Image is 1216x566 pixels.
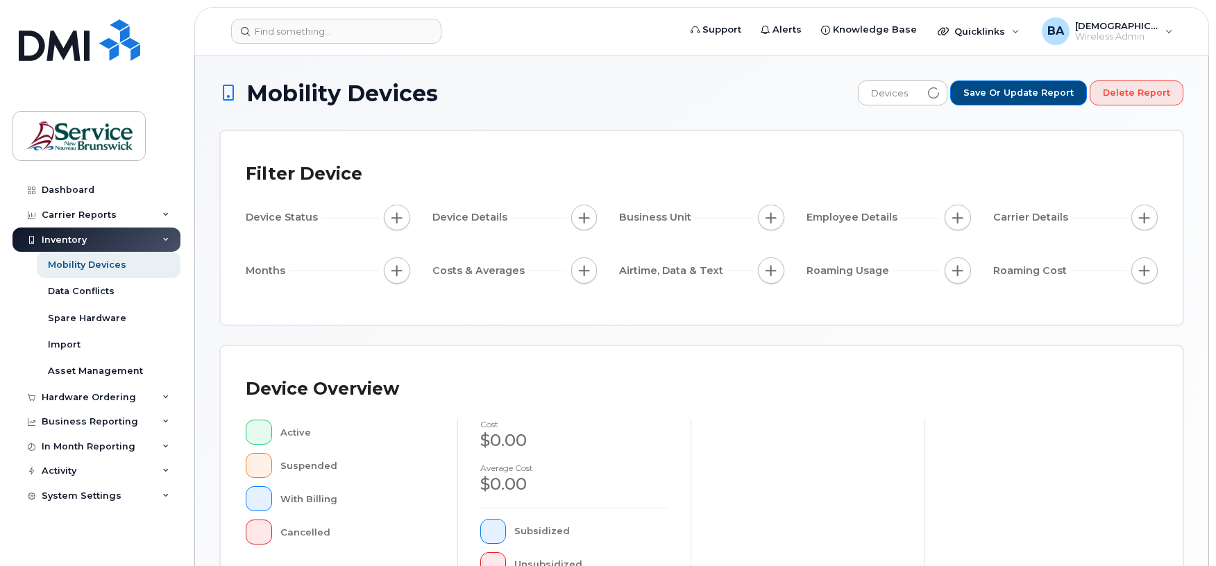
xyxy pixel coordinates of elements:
[432,264,529,278] span: Costs & Averages
[480,472,669,496] div: $0.00
[280,420,435,445] div: Active
[480,463,669,472] h4: Average cost
[480,420,669,429] h4: cost
[246,264,289,278] span: Months
[807,264,893,278] span: Roaming Usage
[993,210,1072,225] span: Carrier Details
[514,519,668,544] div: Subsidized
[432,210,512,225] span: Device Details
[246,371,399,407] div: Device Overview
[280,486,435,511] div: With Billing
[1103,87,1170,99] span: Delete Report
[859,81,920,106] span: Devices
[246,81,438,105] span: Mobility Devices
[807,210,902,225] span: Employee Details
[950,80,1087,105] button: Save or Update Report
[993,264,1071,278] span: Roaming Cost
[619,264,727,278] span: Airtime, Data & Text
[619,210,695,225] span: Business Unit
[246,156,362,192] div: Filter Device
[280,520,435,544] div: Cancelled
[480,429,669,452] div: $0.00
[963,87,1074,99] span: Save or Update Report
[280,453,435,478] div: Suspended
[246,210,322,225] span: Device Status
[1090,80,1183,105] button: Delete Report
